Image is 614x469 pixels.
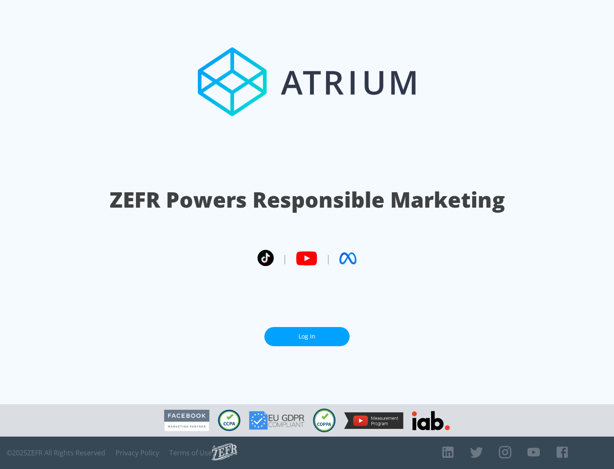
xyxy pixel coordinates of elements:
img: Facebook Marketing Partner [164,410,209,431]
a: Privacy Policy [116,449,159,457]
img: COPPA Compliant [313,408,336,432]
a: Log In [264,327,350,346]
img: GDPR Compliant [249,411,304,430]
span: | [282,252,287,265]
img: CCPA Compliant [218,410,240,431]
a: Terms of Use [169,449,212,457]
img: YouTube Measurement Program [344,412,403,429]
img: IAB [412,411,450,430]
h1: ZEFR Powers Responsible Marketing [110,185,505,214]
span: © 2025 ZEFR All Rights Reserved [6,449,105,457]
span: | [326,252,331,265]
